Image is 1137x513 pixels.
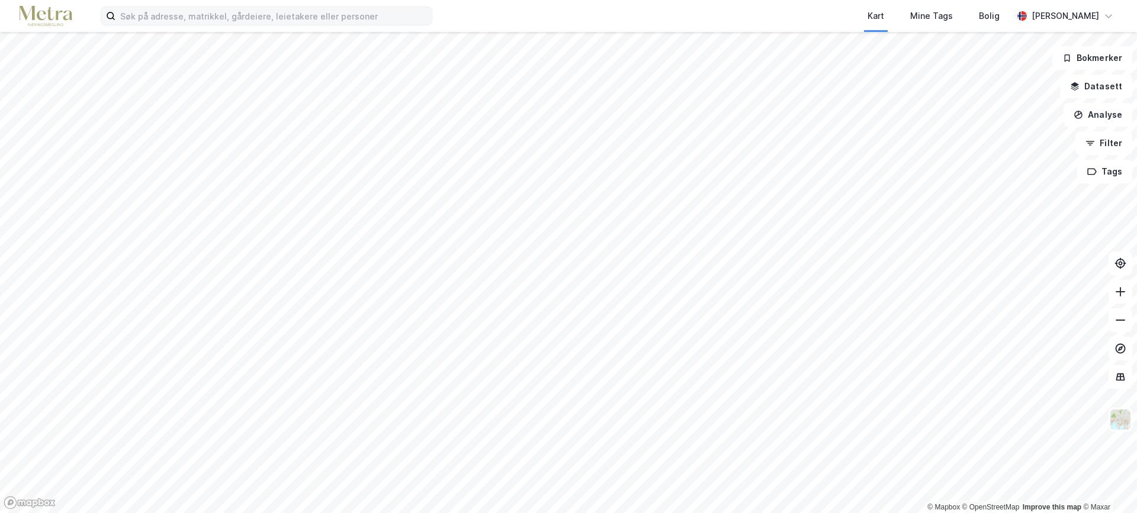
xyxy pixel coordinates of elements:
[868,9,884,23] div: Kart
[1052,46,1132,70] button: Bokmerker
[19,6,72,27] img: metra-logo.256734c3b2bbffee19d4.png
[910,9,953,23] div: Mine Tags
[1078,456,1137,513] iframe: Chat Widget
[1064,103,1132,127] button: Analyse
[115,7,432,25] input: Søk på adresse, matrikkel, gårdeiere, leietakere eller personer
[1078,456,1137,513] div: Kontrollprogram for chat
[927,503,960,511] a: Mapbox
[1023,503,1081,511] a: Improve this map
[1032,9,1099,23] div: [PERSON_NAME]
[979,9,1000,23] div: Bolig
[1077,160,1132,183] button: Tags
[962,503,1020,511] a: OpenStreetMap
[4,496,56,509] a: Mapbox homepage
[1060,75,1132,98] button: Datasett
[1075,131,1132,155] button: Filter
[1109,408,1132,431] img: Z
